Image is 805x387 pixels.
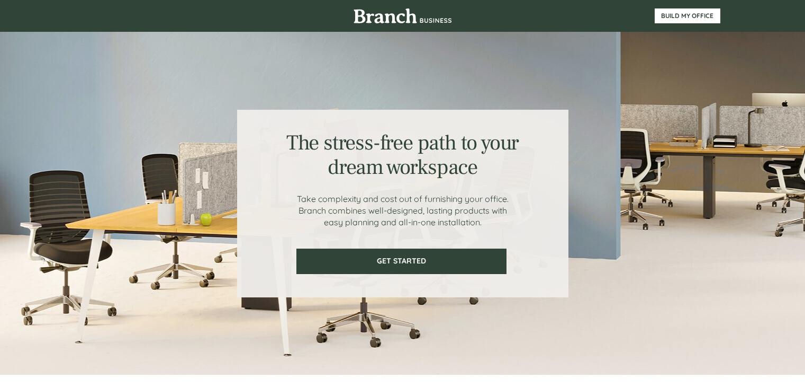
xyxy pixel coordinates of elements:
[297,257,505,266] span: GET STARTED
[655,8,720,23] a: BUILD MY OFFICE
[655,12,720,20] span: BUILD MY OFFICE
[297,193,509,227] span: Take complexity and cost out of furnishing your office. Branch combines well-designed, lasting pr...
[286,129,519,181] span: The stress-free path to your dream workspace
[296,249,506,274] a: GET STARTED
